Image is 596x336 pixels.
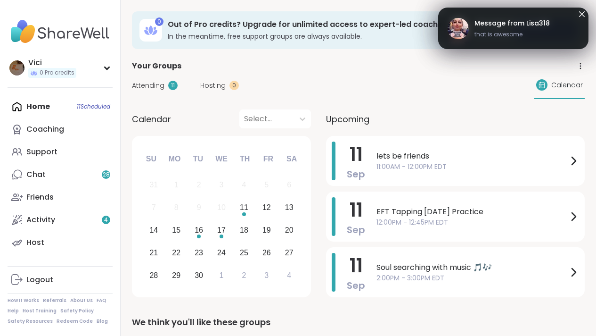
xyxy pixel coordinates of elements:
span: Hosting [200,81,226,91]
span: Soul searching with music 🎵🎶 [376,262,568,273]
div: 11 [168,81,178,90]
a: Friends [8,186,113,209]
div: Choose Wednesday, September 24th, 2025 [212,243,232,263]
div: Choose Saturday, October 4th, 2025 [279,265,299,286]
span: Message from Lisa318 [474,18,550,28]
div: Activity [26,215,55,225]
div: Choose Sunday, September 14th, 2025 [144,220,164,241]
span: Your Groups [132,60,181,72]
div: 12 [262,201,271,214]
div: 2 [197,178,201,191]
span: Calendar [132,113,171,126]
div: Choose Sunday, September 28th, 2025 [144,265,164,286]
div: Vici [28,58,76,68]
div: 4 [242,178,246,191]
a: How It Works [8,297,39,304]
a: FAQ [97,297,106,304]
div: Choose Thursday, September 25th, 2025 [234,243,254,263]
div: Choose Wednesday, September 17th, 2025 [212,220,232,241]
img: ShareWell Nav Logo [8,15,113,48]
div: 30 [195,269,203,282]
div: Choose Thursday, September 18th, 2025 [234,220,254,241]
a: Help [8,308,19,314]
span: EFT Tapping [DATE] Practice [376,206,568,218]
h3: In the meantime, free support groups are always available. [168,32,508,41]
span: that is awesome [474,30,550,39]
a: Safety Policy [60,308,94,314]
h3: Out of Pro credits? Upgrade for unlimited access to expert-led coaching groups. [168,19,508,30]
span: 12:00PM - 12:45PM EDT [376,218,568,227]
div: Su [141,149,162,169]
div: Tu [188,149,208,169]
div: Choose Tuesday, September 23rd, 2025 [189,243,209,263]
div: 26 [262,246,271,259]
a: Host Training [23,308,57,314]
div: 25 [240,246,248,259]
div: Choose Friday, September 26th, 2025 [256,243,277,263]
div: Not available Tuesday, September 9th, 2025 [189,198,209,218]
div: 1 [174,178,179,191]
img: Lisa318 [448,18,469,39]
div: 0 [155,17,163,26]
a: Lisa318Message from Lisa318that is awesome [448,13,579,43]
div: Choose Friday, September 19th, 2025 [256,220,277,241]
div: We [211,149,232,169]
div: 20 [285,224,294,236]
div: Not available Wednesday, September 10th, 2025 [212,198,232,218]
div: Choose Monday, September 22nd, 2025 [166,243,187,263]
span: 0 Pro credits [40,69,74,77]
a: Support [8,141,113,163]
div: 9 [197,201,201,214]
div: Coaching [26,124,64,134]
div: Not available Sunday, September 7th, 2025 [144,198,164,218]
div: 6 [287,178,291,191]
span: 4 [104,216,108,224]
div: Support [26,147,57,157]
div: 5 [264,178,269,191]
a: Blog [97,318,108,325]
div: Not available Wednesday, September 3rd, 2025 [212,175,232,195]
a: About Us [70,297,93,304]
div: Not available Monday, September 8th, 2025 [166,198,187,218]
div: Choose Saturday, September 27th, 2025 [279,243,299,263]
a: Logout [8,269,113,291]
div: Chat [26,169,46,180]
div: 24 [217,246,226,259]
div: Choose Saturday, September 13th, 2025 [279,198,299,218]
div: Choose Tuesday, September 30th, 2025 [189,265,209,286]
div: 15 [172,224,180,236]
div: Host [26,237,44,248]
div: 22 [172,246,180,259]
img: Vici [9,60,24,76]
div: 28 [149,269,158,282]
div: Not available Sunday, August 31st, 2025 [144,175,164,195]
span: 28 [103,171,110,179]
div: 4 [287,269,291,282]
span: 11 [350,197,363,223]
div: Mo [164,149,185,169]
div: Choose Tuesday, September 16th, 2025 [189,220,209,241]
a: Activity4 [8,209,113,231]
div: 19 [262,224,271,236]
div: 16 [195,224,203,236]
div: 31 [149,178,158,191]
div: Choose Friday, October 3rd, 2025 [256,265,277,286]
div: Choose Wednesday, October 1st, 2025 [212,265,232,286]
div: Th [235,149,255,169]
div: Logout [26,275,53,285]
div: Not available Monday, September 1st, 2025 [166,175,187,195]
span: Calendar [551,80,583,90]
div: Not available Saturday, September 6th, 2025 [279,175,299,195]
div: Not available Friday, September 5th, 2025 [256,175,277,195]
span: Sep [347,279,365,292]
div: month 2025-09 [142,174,300,286]
span: lets be friends [376,151,568,162]
span: Upcoming [326,113,369,126]
div: 13 [285,201,294,214]
div: 0 [229,81,239,90]
div: 2 [242,269,246,282]
div: Not available Thursday, September 4th, 2025 [234,175,254,195]
div: 11 [240,201,248,214]
div: 3 [264,269,269,282]
a: Chat28 [8,163,113,186]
